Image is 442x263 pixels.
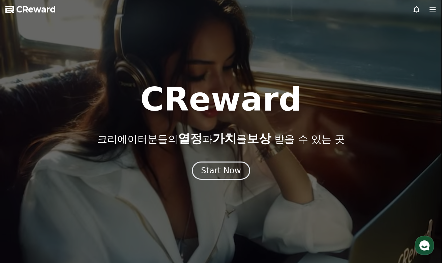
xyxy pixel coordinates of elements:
[201,165,241,176] div: Start Now
[16,4,56,15] span: CReward
[2,207,45,224] a: 홈
[247,131,271,145] span: 보상
[192,162,250,180] button: Start Now
[104,217,112,223] span: 설정
[5,4,56,15] a: CReward
[87,207,129,224] a: 설정
[140,83,302,116] h1: CReward
[192,168,250,175] a: Start Now
[97,132,345,145] p: 크리에이터분들의 과 를 받을 수 있는 곳
[212,131,237,145] span: 가치
[45,207,87,224] a: 대화
[178,131,202,145] span: 열정
[62,217,70,223] span: 대화
[21,217,25,223] span: 홈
